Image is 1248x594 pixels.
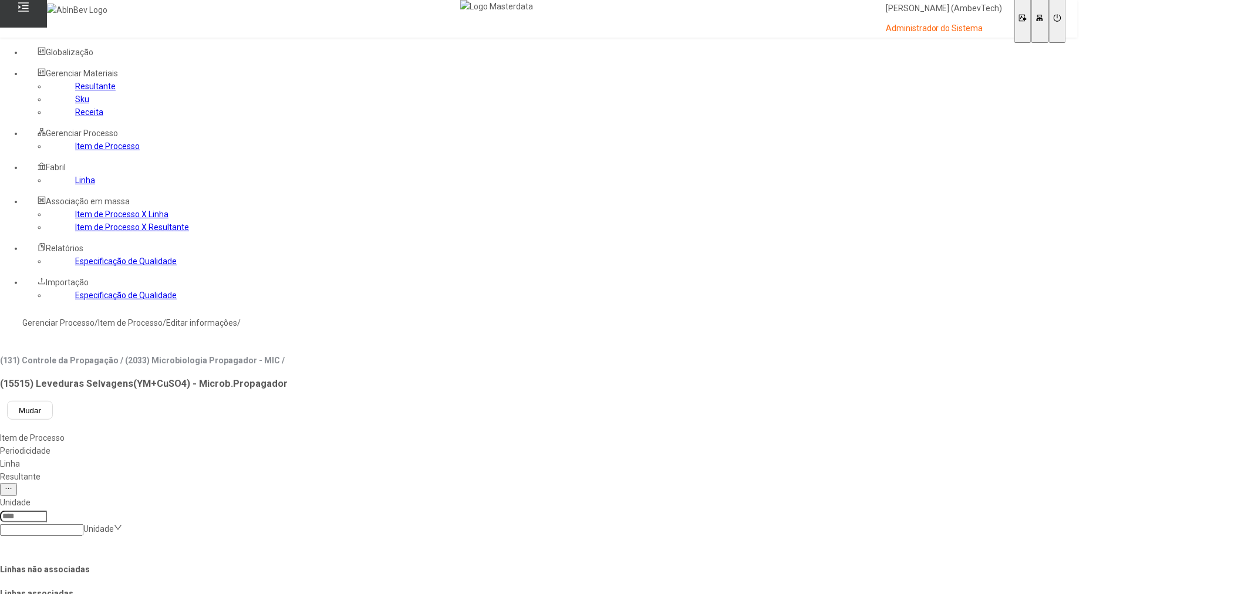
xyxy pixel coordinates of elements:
p: [PERSON_NAME] (AmbevTech) [886,3,1003,15]
a: Resultante [75,82,116,91]
span: Associação em massa [46,197,130,206]
nz-breadcrumb-separator: / [163,318,166,328]
a: Editar informações [166,318,237,328]
button: Mudar [7,401,53,420]
span: Gerenciar Materiais [46,69,118,78]
nz-breadcrumb-separator: / [237,318,241,328]
a: Linha [75,176,95,185]
a: Item de Processo X Resultante [75,222,189,232]
nz-breadcrumb-separator: / [95,318,98,328]
span: Importação [46,278,89,287]
a: Item de Processo X Linha [75,210,168,219]
a: Receita [75,107,103,117]
span: Relatórios [46,244,83,253]
a: Sku [75,95,89,104]
a: Gerenciar Processo [22,318,95,328]
span: Gerenciar Processo [46,129,118,138]
nz-select-placeholder: Unidade [83,524,114,534]
span: Mudar [19,406,41,415]
p: Administrador do Sistema [886,23,1003,35]
a: Item de Processo [75,141,140,151]
a: Especificação de Qualidade [75,256,177,266]
span: Globalização [46,48,93,57]
span: Fabril [46,163,66,172]
img: AbInBev Logo [47,4,107,16]
a: Item de Processo [98,318,163,328]
a: Especificação de Qualidade [75,291,177,300]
